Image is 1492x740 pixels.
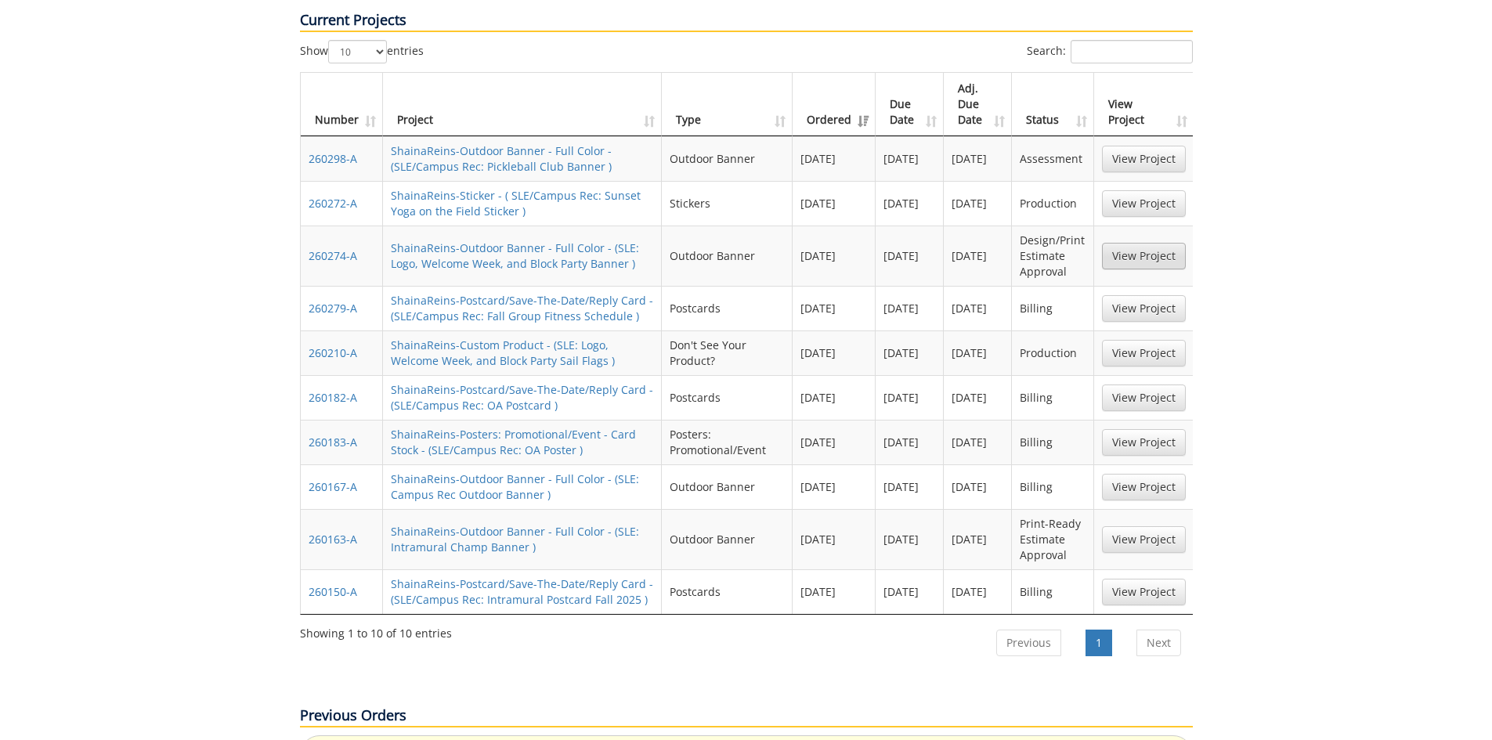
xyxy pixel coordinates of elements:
[944,420,1012,464] td: [DATE]
[309,532,357,547] a: 260163-A
[309,196,357,211] a: 260272-A
[876,509,944,569] td: [DATE]
[1102,579,1186,605] a: View Project
[793,464,876,509] td: [DATE]
[793,330,876,375] td: [DATE]
[793,226,876,286] td: [DATE]
[1102,190,1186,217] a: View Project
[876,286,944,330] td: [DATE]
[1012,181,1093,226] td: Production
[300,706,1193,727] p: Previous Orders
[793,420,876,464] td: [DATE]
[793,181,876,226] td: [DATE]
[391,188,641,218] a: ShainaReins-Sticker - ( SLE/Campus Rec: Sunset Yoga on the Field Sticker )
[391,382,653,413] a: ShainaReins-Postcard/Save-The-Date/Reply Card - (SLE/Campus Rec: OA Postcard )
[391,293,653,323] a: ShainaReins-Postcard/Save-The-Date/Reply Card - (SLE/Campus Rec: Fall Group Fitness Schedule )
[309,151,357,166] a: 260298-A
[1094,73,1194,136] th: View Project: activate to sort column ascending
[309,584,357,599] a: 260150-A
[309,345,357,360] a: 260210-A
[1012,286,1093,330] td: Billing
[876,136,944,181] td: [DATE]
[391,427,636,457] a: ShainaReins-Posters: Promotional/Event - Card Stock - (SLE/Campus Rec: OA Poster )
[391,471,639,502] a: ShainaReins-Outdoor Banner - Full Color - (SLE: Campus Rec Outdoor Banner )
[876,375,944,420] td: [DATE]
[944,286,1012,330] td: [DATE]
[391,338,615,368] a: ShainaReins-Custom Product - (SLE: Logo, Welcome Week, and Block Party Sail Flags )
[944,136,1012,181] td: [DATE]
[1012,569,1093,614] td: Billing
[1102,295,1186,322] a: View Project
[1102,146,1186,172] a: View Project
[662,73,793,136] th: Type: activate to sort column ascending
[944,73,1012,136] th: Adj. Due Date: activate to sort column ascending
[996,630,1061,656] a: Previous
[1012,226,1093,286] td: Design/Print Estimate Approval
[391,143,612,174] a: ShainaReins-Outdoor Banner - Full Color - (SLE/Campus Rec: Pickleball Club Banner )
[1012,73,1093,136] th: Status: activate to sort column ascending
[391,524,639,554] a: ShainaReins-Outdoor Banner - Full Color - (SLE: Intramural Champ Banner )
[300,40,424,63] label: Show entries
[876,569,944,614] td: [DATE]
[1136,630,1181,656] a: Next
[1012,509,1093,569] td: Print-Ready Estimate Approval
[662,464,793,509] td: Outdoor Banner
[876,420,944,464] td: [DATE]
[1102,429,1186,456] a: View Project
[309,248,357,263] a: 260274-A
[793,375,876,420] td: [DATE]
[662,330,793,375] td: Don't See Your Product?
[876,226,944,286] td: [DATE]
[1086,630,1112,656] a: 1
[391,240,639,271] a: ShainaReins-Outdoor Banner - Full Color - (SLE: Logo, Welcome Week, and Block Party Banner )
[876,330,944,375] td: [DATE]
[944,569,1012,614] td: [DATE]
[309,479,357,494] a: 260167-A
[1102,474,1186,500] a: View Project
[301,73,383,136] th: Number: activate to sort column ascending
[309,390,357,405] a: 260182-A
[662,226,793,286] td: Outdoor Banner
[1102,526,1186,553] a: View Project
[662,286,793,330] td: Postcards
[1012,136,1093,181] td: Assessment
[876,464,944,509] td: [DATE]
[1027,40,1193,63] label: Search:
[1012,375,1093,420] td: Billing
[944,330,1012,375] td: [DATE]
[662,569,793,614] td: Postcards
[383,73,662,136] th: Project: activate to sort column ascending
[662,181,793,226] td: Stickers
[662,420,793,464] td: Posters: Promotional/Event
[328,40,387,63] select: Showentries
[944,509,1012,569] td: [DATE]
[1102,340,1186,366] a: View Project
[793,286,876,330] td: [DATE]
[662,375,793,420] td: Postcards
[876,73,944,136] th: Due Date: activate to sort column ascending
[944,181,1012,226] td: [DATE]
[309,435,357,449] a: 260183-A
[1102,243,1186,269] a: View Project
[1012,330,1093,375] td: Production
[1012,464,1093,509] td: Billing
[309,301,357,316] a: 260279-A
[662,136,793,181] td: Outdoor Banner
[1071,40,1193,63] input: Search:
[793,569,876,614] td: [DATE]
[300,619,452,641] div: Showing 1 to 10 of 10 entries
[793,136,876,181] td: [DATE]
[662,509,793,569] td: Outdoor Banner
[876,181,944,226] td: [DATE]
[391,576,653,607] a: ShainaReins-Postcard/Save-The-Date/Reply Card - (SLE/Campus Rec: Intramural Postcard Fall 2025 )
[944,226,1012,286] td: [DATE]
[1102,384,1186,411] a: View Project
[793,73,876,136] th: Ordered: activate to sort column ascending
[944,375,1012,420] td: [DATE]
[793,509,876,569] td: [DATE]
[300,10,1193,32] p: Current Projects
[944,464,1012,509] td: [DATE]
[1012,420,1093,464] td: Billing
